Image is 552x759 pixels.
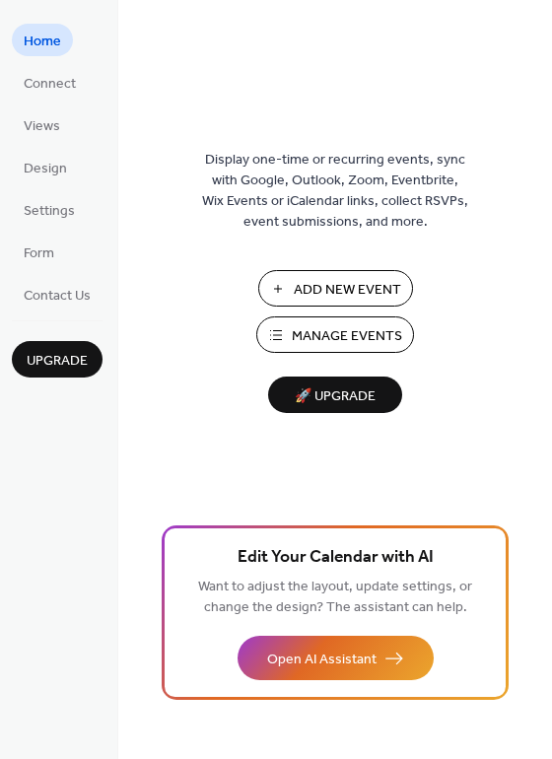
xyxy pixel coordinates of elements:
[294,280,401,301] span: Add New Event
[24,286,91,307] span: Contact Us
[12,24,73,56] a: Home
[256,316,414,353] button: Manage Events
[198,574,472,621] span: Want to adjust the layout, update settings, or change the design? The assistant can help.
[12,108,72,141] a: Views
[238,544,434,572] span: Edit Your Calendar with AI
[24,159,67,179] span: Design
[12,193,87,226] a: Settings
[24,32,61,52] span: Home
[24,201,75,222] span: Settings
[280,383,390,410] span: 🚀 Upgrade
[12,236,66,268] a: Form
[258,270,413,307] button: Add New Event
[267,650,377,670] span: Open AI Assistant
[24,74,76,95] span: Connect
[292,326,402,347] span: Manage Events
[268,377,402,413] button: 🚀 Upgrade
[12,66,88,99] a: Connect
[24,243,54,264] span: Form
[27,351,88,372] span: Upgrade
[24,116,60,137] span: Views
[238,636,434,680] button: Open AI Assistant
[202,150,468,233] span: Display one-time or recurring events, sync with Google, Outlook, Zoom, Eventbrite, Wix Events or ...
[12,278,103,310] a: Contact Us
[12,151,79,183] a: Design
[12,341,103,378] button: Upgrade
